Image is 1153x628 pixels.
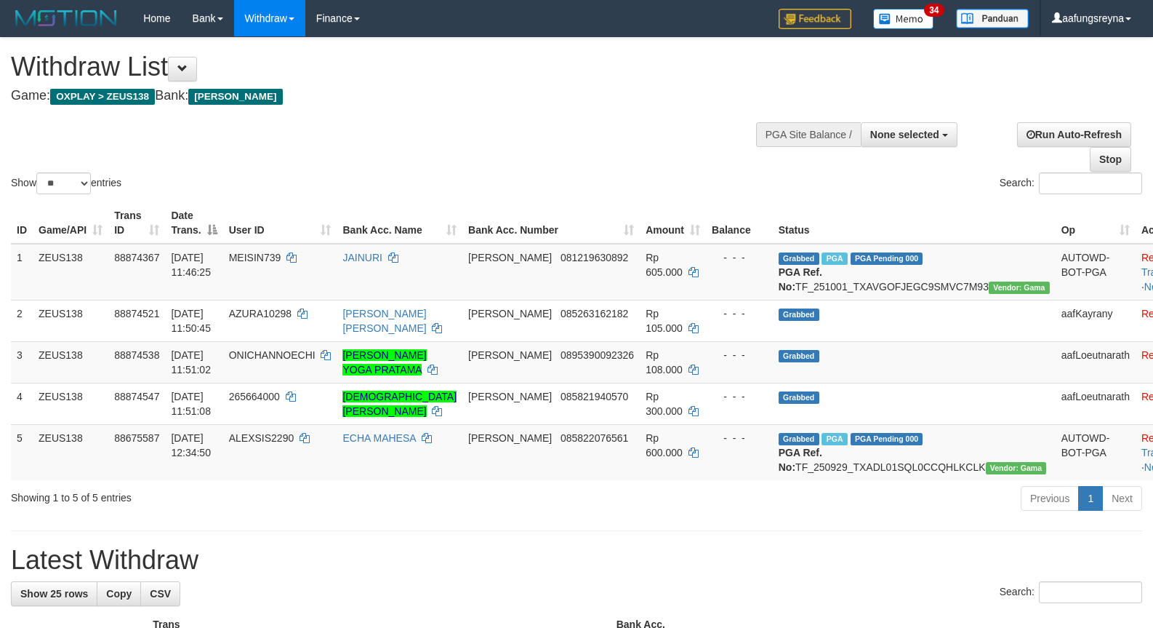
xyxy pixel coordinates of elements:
[779,350,819,362] span: Grabbed
[33,383,108,424] td: ZEUS138
[561,349,634,361] span: Copy 0895390092326 to clipboard
[229,308,292,319] span: AZURA10298
[11,300,33,341] td: 2
[1017,122,1131,147] a: Run Auto-Refresh
[11,244,33,301] td: 1
[1039,172,1142,194] input: Search:
[773,424,1056,480] td: TF_250929_TXADL01SQL0CCQHLKCLK
[779,433,819,445] span: Grabbed
[468,432,552,444] span: [PERSON_NAME]
[851,253,923,265] span: PGA Pending
[646,252,683,278] span: Rp 605.000
[986,462,1047,474] span: Vendor URL: https://trx31.1velocity.biz
[773,202,1056,244] th: Status
[956,9,1029,28] img: panduan.png
[1000,581,1142,603] label: Search:
[646,391,683,417] span: Rp 300.000
[1039,581,1142,603] input: Search:
[462,202,640,244] th: Bank Acc. Number: activate to sort column ascending
[342,349,426,375] a: [PERSON_NAME] YOGA PRATAMA
[33,424,108,480] td: ZEUS138
[712,431,767,445] div: - - -
[50,89,155,105] span: OXPLAY > ZEUS138
[342,308,426,334] a: [PERSON_NAME] [PERSON_NAME]
[1056,244,1136,301] td: AUTOWD-BOT-PGA
[779,253,819,265] span: Grabbed
[11,52,754,82] h1: Withdraw List
[140,581,180,606] a: CSV
[1056,383,1136,424] td: aafLoeutnarath
[229,432,294,444] span: ALEXSIS2290
[11,202,33,244] th: ID
[1078,486,1103,511] a: 1
[114,308,159,319] span: 88874521
[1056,341,1136,383] td: aafLoeutnarath
[1021,486,1079,511] a: Previous
[561,391,628,402] span: Copy 085821940570 to clipboard
[1000,172,1142,194] label: Search:
[342,391,457,417] a: [DEMOGRAPHIC_DATA][PERSON_NAME]
[1090,147,1131,172] a: Stop
[33,341,108,383] td: ZEUS138
[779,309,819,321] span: Grabbed
[773,244,1056,301] td: TF_251001_TXAVGOFJEGC9SMVC7M93
[11,383,33,424] td: 4
[11,172,121,194] label: Show entries
[342,252,382,263] a: JAINURI
[1056,202,1136,244] th: Op: activate to sort column ascending
[342,432,415,444] a: ECHA MAHESA
[114,432,159,444] span: 88675587
[640,202,706,244] th: Amount: activate to sort column ascending
[106,588,132,600] span: Copy
[11,485,470,505] div: Showing 1 to 5 of 5 entries
[779,266,822,293] b: PGA Ref. No:
[97,581,141,606] a: Copy
[11,424,33,480] td: 5
[1056,424,1136,480] td: AUTOWD-BOT-PGA
[11,7,121,29] img: MOTION_logo.png
[821,253,847,265] span: Marked by aafanarl
[114,349,159,361] span: 88874538
[171,308,211,334] span: [DATE] 11:50:45
[924,4,944,17] span: 34
[33,202,108,244] th: Game/API: activate to sort column ascending
[561,308,628,319] span: Copy 085263162182 to clipboard
[873,9,934,29] img: Button%20Memo.svg
[171,252,211,278] span: [DATE] 11:46:25
[779,9,851,29] img: Feedback.jpg
[989,282,1050,294] span: Vendor URL: https://trx31.1velocity.biz
[1102,486,1142,511] a: Next
[821,433,847,445] span: Marked by aafpengsreynich
[11,546,1142,575] h1: Latest Withdraw
[468,349,552,361] span: [PERSON_NAME]
[646,308,683,334] span: Rp 105.000
[114,252,159,263] span: 88874367
[756,122,861,147] div: PGA Site Balance /
[712,306,767,321] div: - - -
[171,432,211,458] span: [DATE] 12:34:50
[150,588,171,600] span: CSV
[223,202,337,244] th: User ID: activate to sort column ascending
[468,252,552,263] span: [PERSON_NAME]
[171,391,211,417] span: [DATE] 11:51:08
[861,122,957,147] button: None selected
[36,172,91,194] select: Showentries
[851,433,923,445] span: PGA Pending
[33,244,108,301] td: ZEUS138
[468,391,552,402] span: [PERSON_NAME]
[114,391,159,402] span: 88874547
[1056,300,1136,341] td: aafKayrany
[779,391,819,404] span: Grabbed
[171,349,211,375] span: [DATE] 11:51:02
[165,202,222,244] th: Date Trans.: activate to sort column descending
[779,447,822,473] b: PGA Ref. No:
[712,389,767,404] div: - - -
[468,308,552,319] span: [PERSON_NAME]
[870,129,939,140] span: None selected
[646,349,683,375] span: Rp 108.000
[561,252,628,263] span: Copy 081219630892 to clipboard
[706,202,773,244] th: Balance
[646,432,683,458] span: Rp 600.000
[712,348,767,362] div: - - -
[712,250,767,265] div: - - -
